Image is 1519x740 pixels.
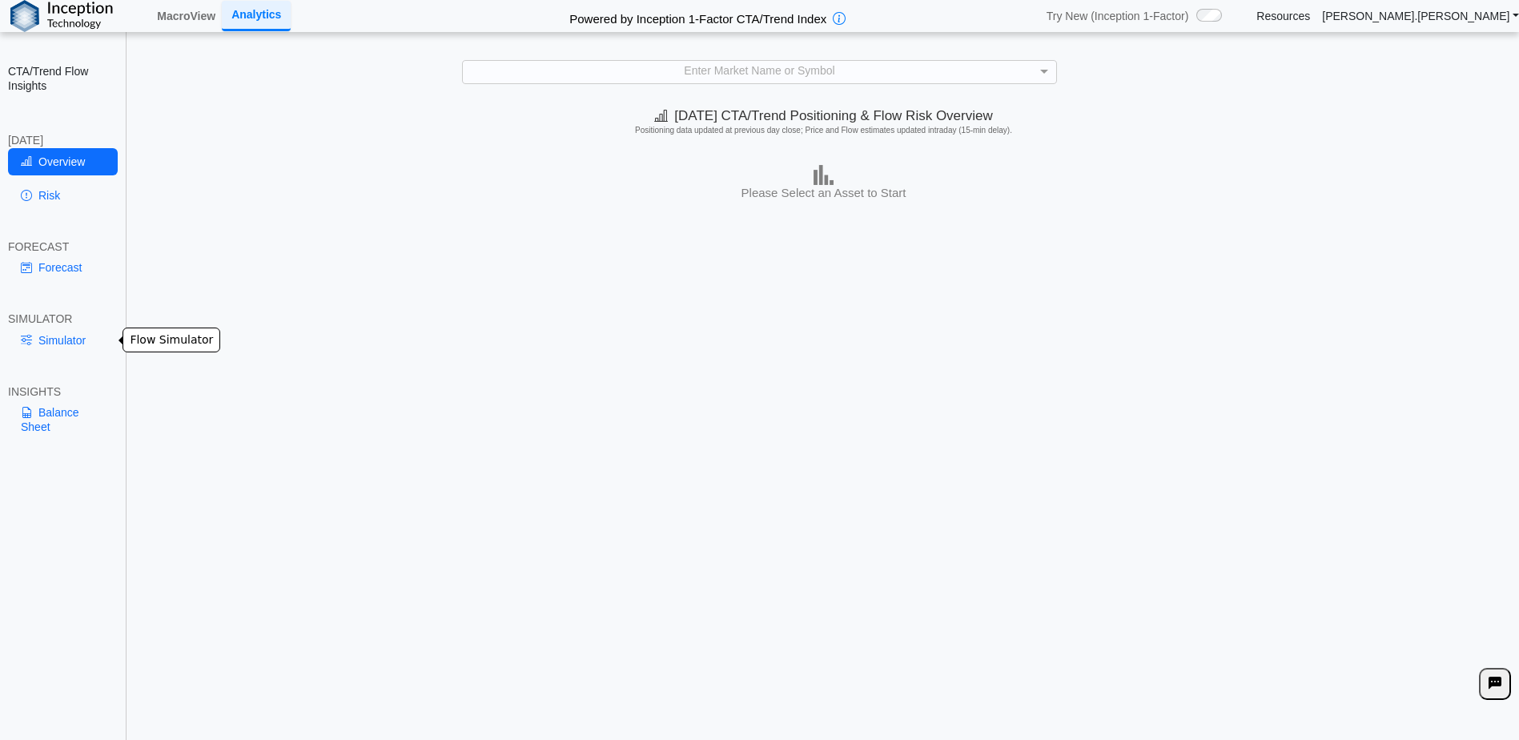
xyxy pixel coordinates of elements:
a: [PERSON_NAME].[PERSON_NAME] [1322,9,1519,23]
h5: Positioning data updated at previous day close; Price and Flow estimates updated intraday (15-min... [135,126,1513,135]
h3: Please Select an Asset to Start [132,185,1515,201]
a: Analytics [222,1,291,30]
div: SIMULATOR [8,312,118,326]
h2: CTA/Trend Flow Insights [8,64,118,93]
img: bar-chart.png [814,165,834,185]
a: Forecast [8,254,118,281]
a: Risk [8,182,118,209]
span: Try New (Inception 1-Factor) [1047,9,1189,23]
h2: Powered by Inception 1-Factor CTA/Trend Index [563,5,833,27]
a: Resources [1256,9,1310,23]
div: Enter Market Name or Symbol [463,61,1056,83]
a: Balance Sheet [8,399,118,440]
a: Overview [8,148,118,175]
div: [DATE] [8,133,118,147]
a: Simulator [8,327,118,354]
div: FORECAST [8,239,118,254]
span: [DATE] CTA/Trend Positioning & Flow Risk Overview [654,108,992,123]
a: MacroView [151,2,222,30]
div: Flow Simulator [123,328,220,352]
div: INSIGHTS [8,384,118,399]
